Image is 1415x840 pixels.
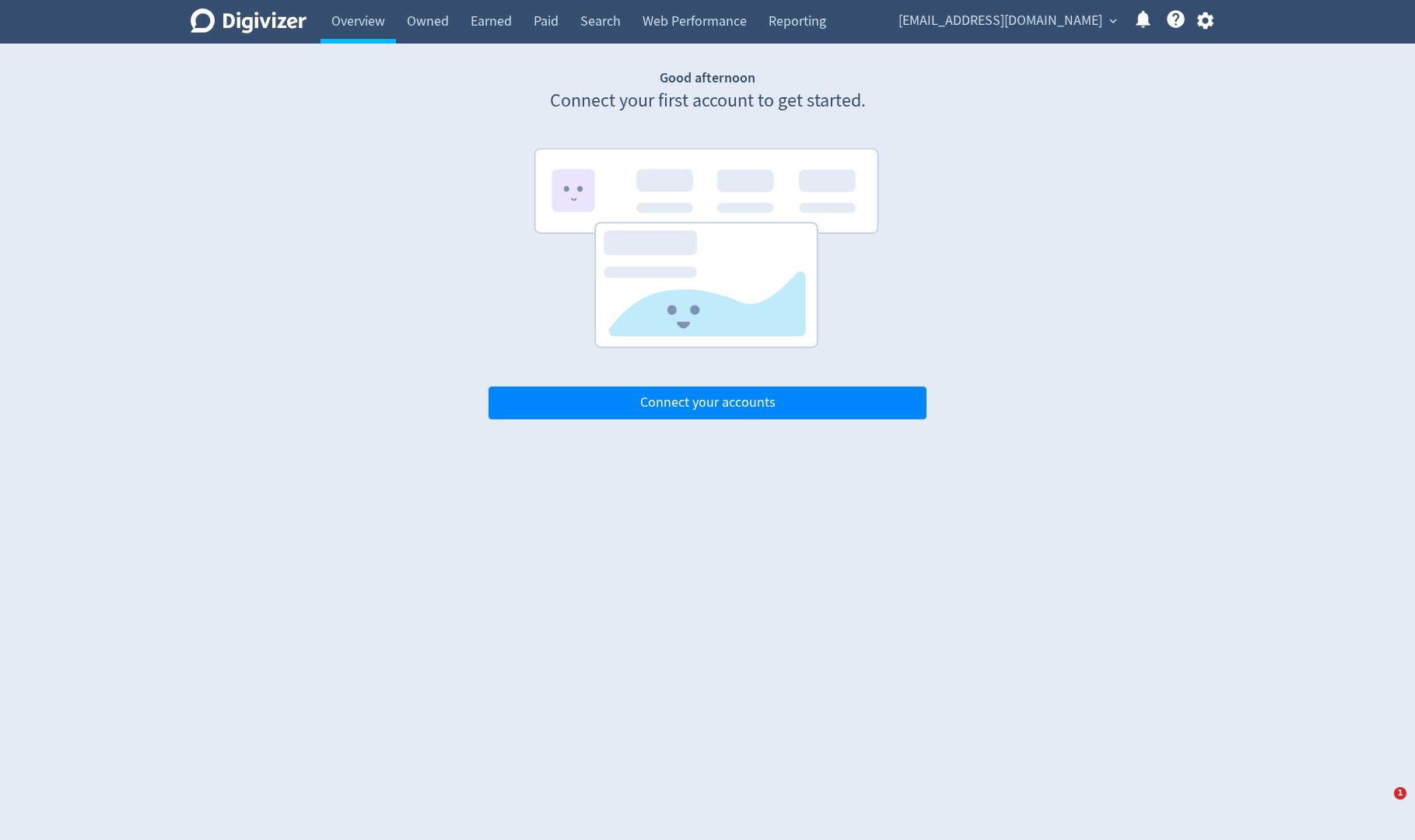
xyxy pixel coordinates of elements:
[489,88,926,114] p: Connect your first account to get started.
[489,68,926,88] h1: Good afternoon
[489,387,926,419] button: Connect your accounts
[898,9,1102,33] span: [EMAIL_ADDRESS][DOMAIN_NAME]
[1106,14,1120,28] span: expand_more
[1362,787,1399,824] iframe: Intercom live chat
[893,9,1121,33] button: [EMAIL_ADDRESS][DOMAIN_NAME]
[489,394,926,411] a: Connect your accounts
[640,396,776,410] span: Connect your accounts
[1394,787,1406,800] span: 1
